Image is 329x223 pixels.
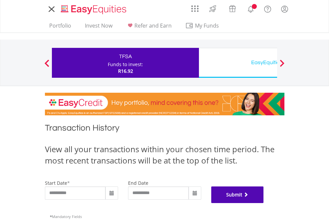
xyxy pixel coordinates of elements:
[108,61,143,68] div: Funds to invest:
[242,2,259,15] a: Notifications
[275,63,289,69] button: Next
[276,2,293,16] a: My Profile
[211,186,264,203] button: Submit
[128,180,148,186] label: end date
[227,3,238,14] img: vouchers-v2.svg
[60,4,129,15] img: EasyEquities_Logo.png
[134,22,172,29] span: Refer and Earn
[56,52,195,61] div: TFSA
[259,2,276,15] a: FAQ's and Support
[187,2,203,12] a: AppsGrid
[45,144,284,167] div: View all your transactions within your chosen time period. The most recent transactions will be a...
[45,180,67,186] label: start date
[45,122,284,137] h1: Transaction History
[123,22,174,33] a: Refer and Earn
[58,2,129,15] a: Home page
[82,22,115,33] a: Invest Now
[207,3,218,14] img: thrive-v2.svg
[50,214,82,219] span: Mandatory Fields
[47,22,74,33] a: Portfolio
[191,5,199,12] img: grid-menu-icon.svg
[185,21,229,30] span: My Funds
[223,2,242,14] a: Vouchers
[45,93,284,115] img: EasyCredit Promotion Banner
[118,68,133,74] span: R16.92
[40,63,54,69] button: Previous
